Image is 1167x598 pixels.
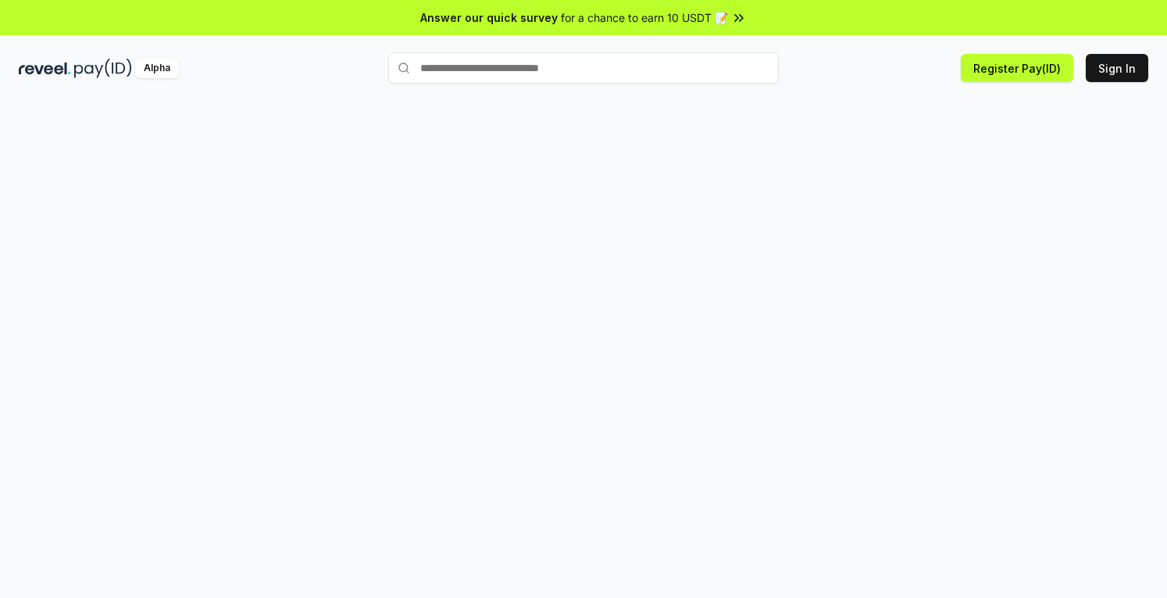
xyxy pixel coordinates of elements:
[74,59,132,78] img: pay_id
[420,9,558,26] span: Answer our quick survey
[135,59,179,78] div: Alpha
[961,54,1073,82] button: Register Pay(ID)
[19,59,71,78] img: reveel_dark
[1086,54,1148,82] button: Sign In
[561,9,728,26] span: for a chance to earn 10 USDT 📝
